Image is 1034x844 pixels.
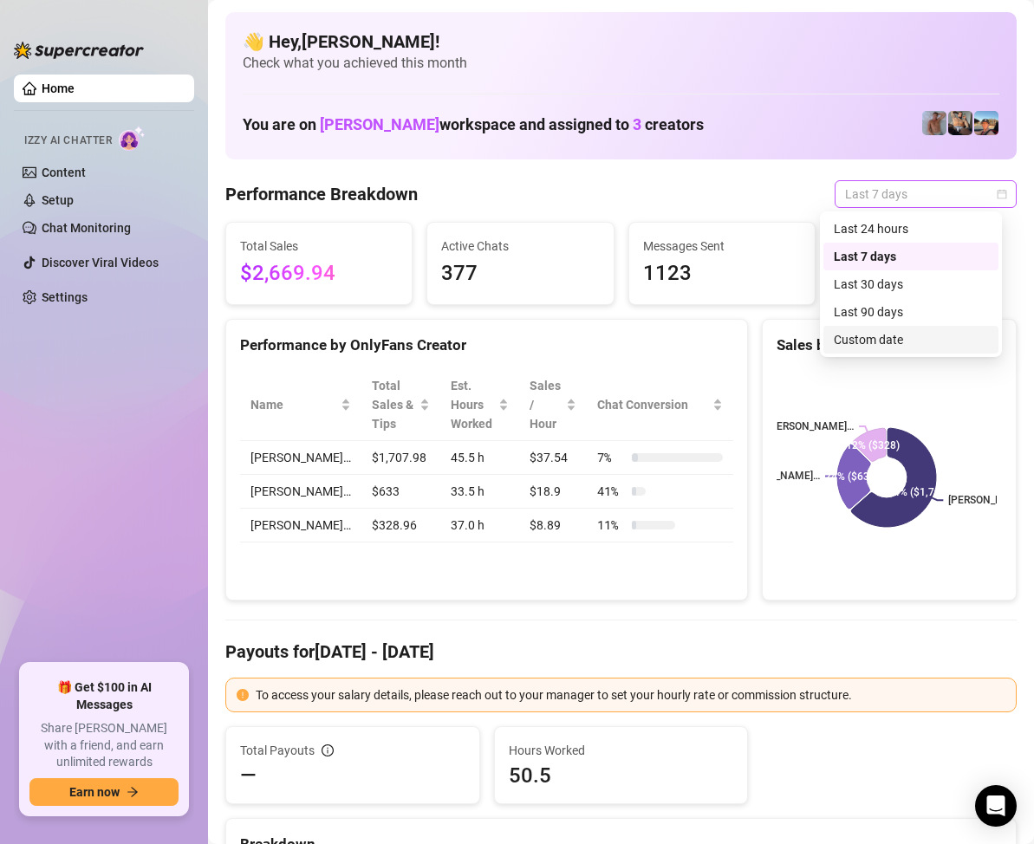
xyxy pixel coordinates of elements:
[530,376,563,433] span: Sales / Hour
[643,237,801,256] span: Messages Sent
[922,111,946,135] img: Joey
[14,42,144,59] img: logo-BBDzfeDw.svg
[361,441,440,475] td: $1,707.98
[29,778,179,806] button: Earn nowarrow-right
[509,762,734,789] span: 50.5
[250,395,337,414] span: Name
[240,509,361,542] td: [PERSON_NAME]…
[240,237,398,256] span: Total Sales
[519,475,587,509] td: $18.9
[127,786,139,798] span: arrow-right
[240,762,257,789] span: —
[42,166,86,179] a: Content
[834,247,988,266] div: Last 7 days
[643,257,801,290] span: 1123
[42,193,74,207] a: Setup
[451,376,496,433] div: Est. Hours Worked
[240,475,361,509] td: [PERSON_NAME]…
[225,182,418,206] h4: Performance Breakdown
[519,509,587,542] td: $8.89
[42,81,75,95] a: Home
[834,302,988,321] div: Last 90 days
[823,215,998,243] div: Last 24 hours
[823,326,998,354] div: Custom date
[845,181,1006,207] span: Last 7 days
[29,720,179,771] span: Share [PERSON_NAME] with a friend, and earn unlimited rewards
[440,441,520,475] td: 45.5 h
[597,516,625,535] span: 11 %
[519,441,587,475] td: $37.54
[240,369,361,441] th: Name
[948,111,972,135] img: George
[834,219,988,238] div: Last 24 hours
[823,298,998,326] div: Last 90 days
[509,741,734,760] span: Hours Worked
[441,237,599,256] span: Active Chats
[320,115,439,133] span: [PERSON_NAME]
[823,270,998,298] div: Last 30 days
[361,475,440,509] td: $633
[834,330,988,349] div: Custom date
[597,482,625,501] span: 41 %
[633,115,641,133] span: 3
[240,257,398,290] span: $2,669.94
[975,785,1017,827] div: Open Intercom Messenger
[243,115,704,134] h1: You are on workspace and assigned to creators
[42,290,88,304] a: Settings
[441,257,599,290] span: 377
[361,509,440,542] td: $328.96
[69,785,120,799] span: Earn now
[237,689,249,701] span: exclamation-circle
[834,275,988,294] div: Last 30 days
[440,509,520,542] td: 37.0 h
[361,369,440,441] th: Total Sales & Tips
[42,256,159,269] a: Discover Viral Videos
[240,334,733,357] div: Performance by OnlyFans Creator
[519,369,587,441] th: Sales / Hour
[733,471,820,483] text: [PERSON_NAME]…
[440,475,520,509] td: 33.5 h
[997,189,1007,199] span: calendar
[768,420,855,432] text: [PERSON_NAME]…
[240,741,315,760] span: Total Payouts
[777,334,1002,357] div: Sales by OnlyFans Creator
[974,111,998,135] img: Zach
[29,679,179,713] span: 🎁 Get $100 in AI Messages
[823,243,998,270] div: Last 7 days
[240,441,361,475] td: [PERSON_NAME]…
[243,54,999,73] span: Check what you achieved this month
[119,126,146,151] img: AI Chatter
[24,133,112,149] span: Izzy AI Chatter
[597,395,709,414] span: Chat Conversion
[225,639,1017,664] h4: Payouts for [DATE] - [DATE]
[243,29,999,54] h4: 👋 Hey, [PERSON_NAME] !
[597,448,625,467] span: 7 %
[256,685,1005,704] div: To access your salary details, please reach out to your manager to set your hourly rate or commis...
[587,369,733,441] th: Chat Conversion
[42,221,131,235] a: Chat Monitoring
[372,376,416,433] span: Total Sales & Tips
[322,744,334,756] span: info-circle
